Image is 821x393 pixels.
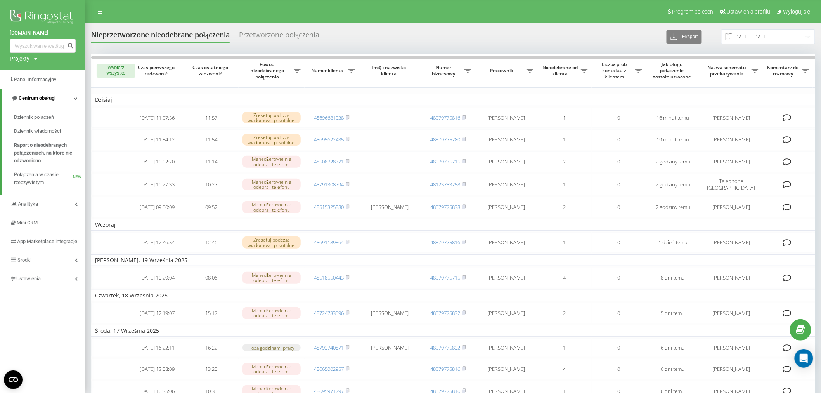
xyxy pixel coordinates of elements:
td: 8 dni temu [646,268,700,288]
td: [PERSON_NAME] [475,174,537,195]
td: 16 minut temu [646,108,700,128]
a: [DOMAIN_NAME] [10,29,76,37]
td: [DATE] 12:08:09 [130,359,184,379]
span: Imię i nazwisko klienta [365,64,414,77]
td: 6 dni temu [646,338,700,357]
td: 0 [592,359,646,379]
div: Open Intercom Messenger [795,349,813,368]
div: Zresetuj podczas wiadomości powitalnej [242,134,301,146]
td: 5 dni temu [646,303,700,323]
td: 13:20 [184,359,239,379]
span: Czas pierwszego zadzwonić [136,64,178,77]
td: 0 [592,129,646,150]
td: 11:14 [184,151,239,172]
td: [DATE] 12:46:54 [130,232,184,253]
td: 11:54 [184,129,239,150]
td: [DATE] 16:22:11 [130,338,184,357]
td: 2 godziny temu [646,197,700,217]
td: TelephonX [GEOGRAPHIC_DATA] [700,174,762,195]
td: [PERSON_NAME] [475,303,537,323]
div: Nieprzetworzone nieodebrane połączenia [91,31,230,43]
td: [PERSON_NAME] [700,151,762,172]
span: Analityka [18,201,38,207]
a: 48665002957 [314,365,344,372]
a: 48579775832 [431,344,461,351]
a: 48579775832 [431,310,461,316]
div: Menedżerowie nie odebrali telefonu [242,179,301,190]
a: 48508728771 [314,158,344,165]
span: Numer biznesowy [425,64,464,77]
div: Menedżerowie nie odebrali telefonu [242,272,301,283]
td: 4 [537,359,592,379]
span: Pracownik [479,68,527,74]
td: 16:22 [184,338,239,357]
td: [PERSON_NAME] [359,338,421,357]
td: [DATE] 10:02:20 [130,151,184,172]
td: 1 [537,174,592,195]
span: Program poleceń [672,9,713,15]
td: 0 [592,303,646,323]
input: Wyszukiwanie według numeru [10,39,76,53]
a: 48579775816 [431,365,461,372]
span: Nieodebrane od klienta [541,64,581,77]
div: Menedżerowie nie odebrali telefonu [242,201,301,213]
span: Ustawienia profilu [727,9,770,15]
div: Poza godzinami pracy [242,344,301,351]
td: 1 [537,129,592,150]
a: 48579775816 [431,239,461,246]
a: 48793740871 [314,344,344,351]
td: 4 [537,268,592,288]
span: Nazwa schematu przekazywania [704,64,752,77]
img: Ringostat logo [10,8,76,27]
td: 08:06 [184,268,239,288]
td: [PERSON_NAME] [359,197,421,217]
td: [DATE] 12:19:07 [130,303,184,323]
a: 48518550443 [314,274,344,281]
button: Wybierz wszystko [97,64,135,78]
a: 48579775715 [431,274,461,281]
td: 0 [592,108,646,128]
td: 1 [537,108,592,128]
td: [PERSON_NAME] [700,359,762,379]
span: Dziennik połączeń [14,113,54,121]
td: 2 [537,303,592,323]
td: [PERSON_NAME] [700,197,762,217]
td: 0 [592,151,646,172]
div: Menedżerowie nie odebrali telefonu [242,307,301,319]
td: 12:46 [184,232,239,253]
td: 1 [537,338,592,357]
span: Wyloguj się [783,9,811,15]
td: [PERSON_NAME] [475,232,537,253]
td: [DATE] 09:50:09 [130,197,184,217]
span: Komentarz do rozmowy [766,64,802,77]
div: Menedżerowie nie odebrali telefonu [242,363,301,375]
td: 2 godziny temu [646,174,700,195]
td: [PERSON_NAME] [700,268,762,288]
span: Połączenia w czasie rzeczywistym [14,171,73,186]
a: 48579775838 [431,203,461,210]
td: 2 [537,197,592,217]
td: 09:52 [184,197,239,217]
td: [PERSON_NAME] [700,129,762,150]
span: App Marketplace integracje [17,238,77,244]
td: 1 [537,232,592,253]
td: [PERSON_NAME] [700,303,762,323]
span: Raport o nieodebranych połączeniach, na które nie odzwoniono [14,141,81,165]
span: Dziennik wiadomości [14,127,61,135]
td: [PERSON_NAME] [475,338,537,357]
td: 15:17 [184,303,239,323]
span: Liczba prób kontaktu z klientem [596,61,635,80]
td: [PERSON_NAME] [475,129,537,150]
div: Zresetuj podczas wiadomości powitalnej [242,236,301,248]
td: [PERSON_NAME] [700,338,762,357]
td: [DATE] 10:27:33 [130,174,184,195]
span: Panel Informacyjny [14,77,56,82]
td: 19 minut temu [646,129,700,150]
td: [PERSON_NAME] [359,303,421,323]
button: Eksport [667,30,702,44]
td: 0 [592,174,646,195]
td: [PERSON_NAME] [700,108,762,128]
span: Ustawienia [16,276,41,282]
td: 11:57 [184,108,239,128]
a: 48724733596 [314,310,344,316]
